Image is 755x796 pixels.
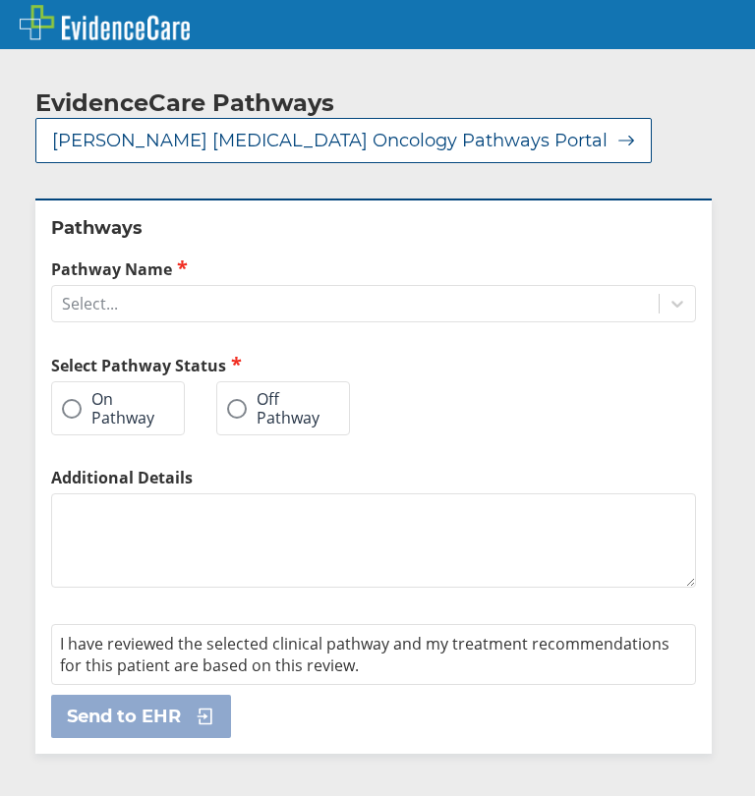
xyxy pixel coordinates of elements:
span: [PERSON_NAME] [MEDICAL_DATA] Oncology Pathways Portal [52,129,608,152]
label: Off Pathway [227,390,319,426]
h2: Pathways [51,216,696,240]
label: Additional Details [51,467,696,488]
label: On Pathway [62,390,154,426]
label: Pathway Name [51,257,696,280]
div: Select... [62,293,118,314]
span: I have reviewed the selected clinical pathway and my treatment recommendations for this patient a... [60,633,669,676]
button: [PERSON_NAME] [MEDICAL_DATA] Oncology Pathways Portal [35,118,652,163]
h2: EvidenceCare Pathways [35,88,334,118]
h2: Select Pathway Status [51,354,381,376]
button: Send to EHR [51,695,231,738]
img: EvidenceCare [20,5,190,40]
span: Send to EHR [67,705,181,728]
